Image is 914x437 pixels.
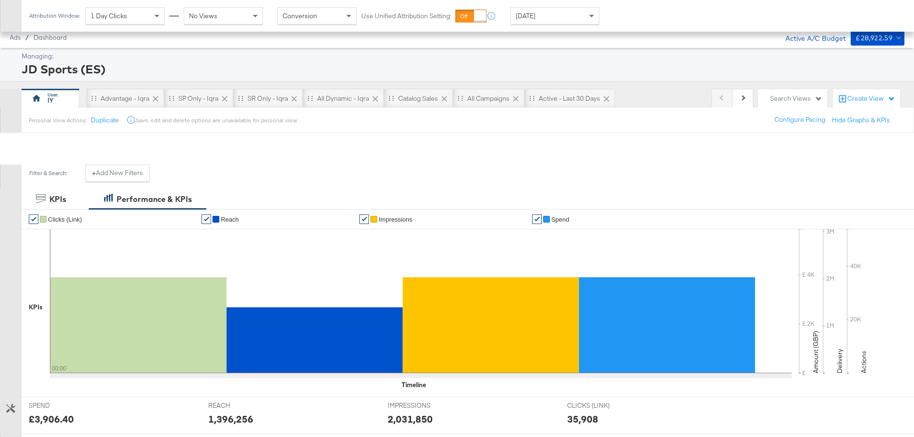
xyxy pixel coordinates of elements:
text: Amount (GBP) [811,331,820,373]
span: Impressions [379,216,412,223]
span: IMPRESSIONS [388,401,460,410]
span: CLICKS (LINK) [567,401,639,410]
div: Drag to reorder tab [529,95,534,101]
label: Use Unified Attribution Setting: [361,12,451,21]
text: Delivery [835,349,844,373]
div: Active A/C Budget [775,30,846,45]
div: Save, edit and delete options are unavailable for personal view. [136,117,297,124]
button: Hide Graphs & KPIs [832,116,890,125]
div: All Dynamic - Iqra [317,94,369,103]
div: Timeline [402,380,426,390]
div: Drag to reorder tab [458,95,463,101]
div: IY [47,96,53,105]
div: All Campaigns [467,94,510,103]
button: Duplicate [91,116,119,125]
span: REACH [208,401,280,410]
span: Conversion [283,12,317,20]
text: Actions [859,351,868,373]
span: [DATE] [516,12,535,20]
div: Active - Last 30 Days [539,94,600,103]
span: Spend [551,216,570,223]
div: Personal View Actions: [29,117,87,124]
a: ✔ [29,214,38,224]
a: ✔ [359,214,369,224]
div: Drag to reorder tab [308,95,313,101]
div: £28,922.59 [855,32,892,44]
button: £28,922.59 [851,30,904,46]
div: Drag to reorder tab [238,95,243,101]
div: £3,906.40 [29,412,74,426]
span: Clicks (Link) [48,216,82,223]
button: Configure Pacing [768,111,832,129]
div: 35,908 [567,412,598,426]
div: KPIs [49,194,66,205]
div: Search Views [770,94,822,103]
span: No Views [189,12,217,20]
div: Catalog Sales [398,94,438,103]
div: JD Sports (ES) [22,61,902,77]
div: Performance & KPIs [117,194,192,205]
button: +Add New Filters [85,165,150,182]
span: Ads [10,34,21,41]
span: / [21,34,34,41]
a: ✔ [532,214,542,224]
span: 1 Day Clicks [91,12,127,20]
a: Dashboard [34,34,67,41]
div: SR only - Iqra [248,94,288,103]
div: Attribution Window: [29,12,81,19]
div: 2,031,850 [388,412,433,426]
div: Filter & Search: [29,170,68,177]
div: Drag to reorder tab [169,95,174,101]
a: ✔ [202,214,211,224]
div: Create View [847,94,895,104]
strong: + [92,168,96,177]
div: Drag to reorder tab [91,95,96,101]
span: SPEND [29,401,101,410]
span: Reach [221,216,239,223]
div: 1,396,256 [208,412,253,426]
div: KPIs [29,303,43,312]
div: SP only - Iqra [178,94,218,103]
div: Drag to reorder tab [389,95,394,101]
div: Advantage - Iqra [101,94,149,103]
div: Managing: [22,52,902,61]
